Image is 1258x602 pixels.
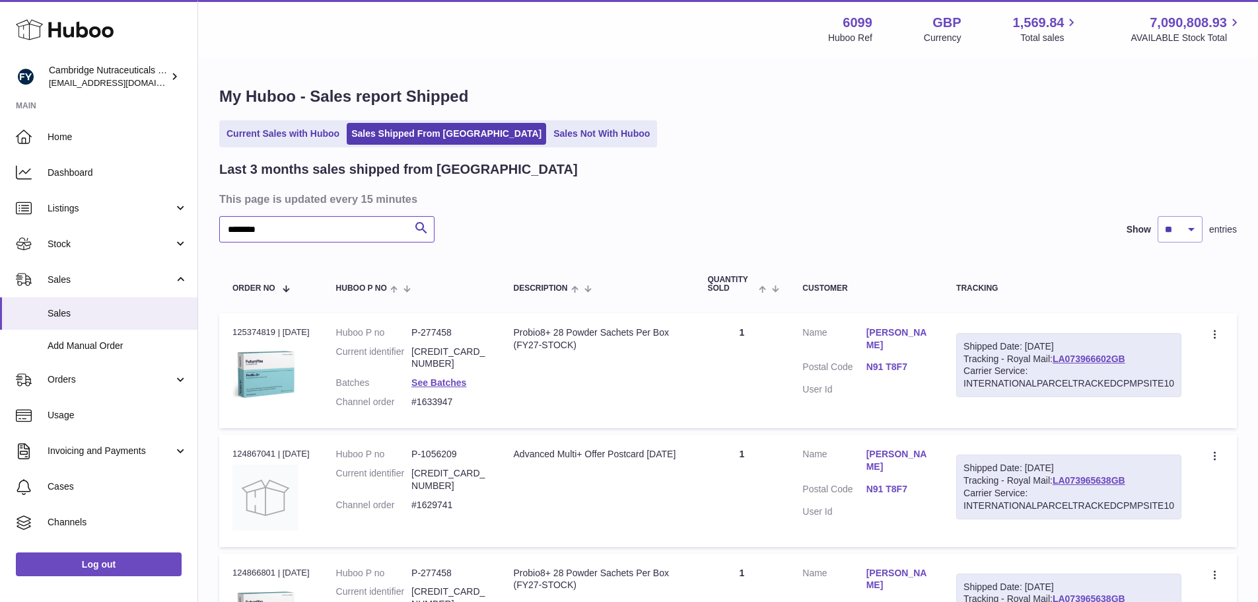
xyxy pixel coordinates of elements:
a: [PERSON_NAME] [866,448,930,473]
div: Probio8+ 28 Powder Sachets Per Box (FY27-STOCK) [514,567,681,592]
img: huboo@camnutra.com [16,67,36,87]
dt: Postal Code [802,483,866,499]
dt: User Id [802,383,866,396]
dt: Huboo P no [336,567,411,580]
span: AVAILABLE Stock Total [1131,32,1242,44]
div: Customer [802,284,930,293]
dt: Huboo P no [336,326,411,339]
td: 1 [694,435,789,546]
a: LA073966602GB [1053,354,1125,364]
span: Dashboard [48,167,188,179]
div: Shipped Date: [DATE] [963,340,1174,353]
h3: This page is updated every 15 minutes [219,192,1234,206]
span: Orders [48,373,174,386]
a: [PERSON_NAME] [866,326,930,352]
dd: [CREDIT_CARD_NUMBER] [411,467,487,492]
dt: Name [802,326,866,355]
dd: [CREDIT_CARD_NUMBER] [411,346,487,371]
span: Add Manual Order [48,340,188,352]
span: 1,569.84 [1013,14,1065,32]
span: entries [1209,223,1237,236]
div: Carrier Service: INTERNATIONALPARCELTRACKEDCPMPSITE10 [963,365,1174,390]
a: See Batches [411,377,466,388]
span: Total sales [1020,32,1079,44]
span: Sales [48,274,174,286]
dt: Channel order [336,499,411,511]
dd: P-277458 [411,567,487,580]
img: no-photo.jpg [232,465,298,531]
dt: Batches [336,377,411,389]
dd: #1629741 [411,499,487,511]
span: Channels [48,516,188,529]
div: Tracking - Royal Mail: [956,333,1181,398]
dt: Huboo P no [336,448,411,461]
dt: Name [802,567,866,595]
dt: Current identifier [336,346,411,371]
div: Shipped Date: [DATE] [963,581,1174,593]
span: Order No [232,284,275,293]
h1: My Huboo - Sales report Shipped [219,86,1237,107]
a: 1,569.84 Total sales [1013,14,1080,44]
dt: Name [802,448,866,476]
span: Listings [48,202,174,215]
dd: #1633947 [411,396,487,408]
img: 1619454335.png [232,342,298,408]
span: Huboo P no [336,284,387,293]
td: 1 [694,313,789,428]
a: [PERSON_NAME] [866,567,930,592]
div: 124866801 | [DATE] [232,567,310,579]
a: N91 T8F7 [866,361,930,373]
div: Carrier Service: INTERNATIONALPARCELTRACKEDCPMPSITE10 [963,487,1174,512]
div: Probio8+ 28 Powder Sachets Per Box (FY27-STOCK) [514,326,681,352]
a: Current Sales with Huboo [222,123,344,145]
span: Invoicing and Payments [48,445,174,457]
div: Tracking - Royal Mail: [956,455,1181,519]
a: Log out [16,552,182,576]
span: Usage [48,409,188,422]
span: Stock [48,238,174,250]
h2: Last 3 months sales shipped from [GEOGRAPHIC_DATA] [219,161,578,178]
strong: GBP [932,14,961,32]
dd: P-277458 [411,326,487,339]
label: Show [1127,223,1151,236]
div: Advanced Multi+ Offer Postcard [DATE] [514,448,681,461]
span: Home [48,131,188,143]
span: [EMAIL_ADDRESS][DOMAIN_NAME] [49,77,194,88]
div: Currency [924,32,961,44]
div: Shipped Date: [DATE] [963,462,1174,474]
a: 7,090,808.93 AVAILABLE Stock Total [1131,14,1242,44]
a: Sales Shipped From [GEOGRAPHIC_DATA] [347,123,546,145]
div: 124867041 | [DATE] [232,448,310,460]
span: Cases [48,480,188,493]
span: Sales [48,307,188,320]
a: N91 T8F7 [866,483,930,496]
a: Sales Not With Huboo [549,123,654,145]
dt: Current identifier [336,467,411,492]
div: Cambridge Nutraceuticals Ltd [49,64,168,89]
div: 125374819 | [DATE] [232,326,310,338]
dt: User Id [802,506,866,518]
dd: P-1056209 [411,448,487,461]
span: Description [514,284,568,293]
span: Quantity Sold [707,276,755,293]
span: 7,090,808.93 [1150,14,1227,32]
dt: Postal Code [802,361,866,377]
strong: 6099 [843,14,872,32]
a: LA073965638GB [1053,475,1125,486]
div: Tracking [956,284,1181,293]
dt: Channel order [336,396,411,408]
div: Huboo Ref [828,32,872,44]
